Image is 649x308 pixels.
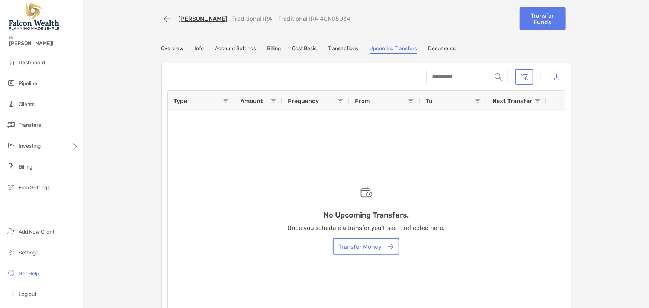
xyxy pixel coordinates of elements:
img: settings icon [7,248,16,257]
img: dashboard icon [7,58,16,67]
a: Cost Basis [292,45,317,54]
span: Dashboard [19,60,45,66]
button: Clear filters [515,69,533,85]
img: input icon [495,73,502,81]
p: Traditional IRA - Traditional IRA 4QN05034 [232,15,351,22]
a: Overview [161,45,184,54]
span: Settings [19,250,38,256]
span: Clients [19,101,35,108]
a: Transactions [328,45,359,54]
span: Add New Client [19,229,54,235]
img: investing icon [7,141,16,150]
button: Transfer Money [333,238,399,255]
span: Firm Settings [19,185,50,191]
img: Empty state scheduled [360,187,372,198]
img: billing icon [7,162,16,171]
img: logout icon [7,289,16,298]
img: clients icon [7,99,16,108]
a: Account Settings [215,45,256,54]
a: Info [195,45,204,54]
a: Upcoming Transfers [370,45,417,54]
a: Transfer Funds [520,7,566,30]
img: add_new_client icon [7,227,16,236]
img: pipeline icon [7,78,16,87]
p: Once you schedule a transfer you'll see it reflected here. [288,223,445,232]
span: Investing [19,143,41,149]
a: Billing [267,45,281,54]
span: Billing [19,164,32,170]
a: [PERSON_NAME] [179,15,228,22]
span: [PERSON_NAME]! [9,40,78,46]
span: Log out [19,291,36,298]
img: Falcon Wealth Planning Logo [9,3,61,30]
img: firm-settings icon [7,183,16,192]
img: get-help icon [7,269,16,277]
h3: No Upcoming Transfers. [324,211,409,219]
span: Get Help [19,270,39,277]
span: Pipeline [19,80,37,87]
img: button icon [388,244,394,250]
img: transfers icon [7,120,16,129]
a: Documents [428,45,456,54]
span: Transfers [19,122,41,128]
